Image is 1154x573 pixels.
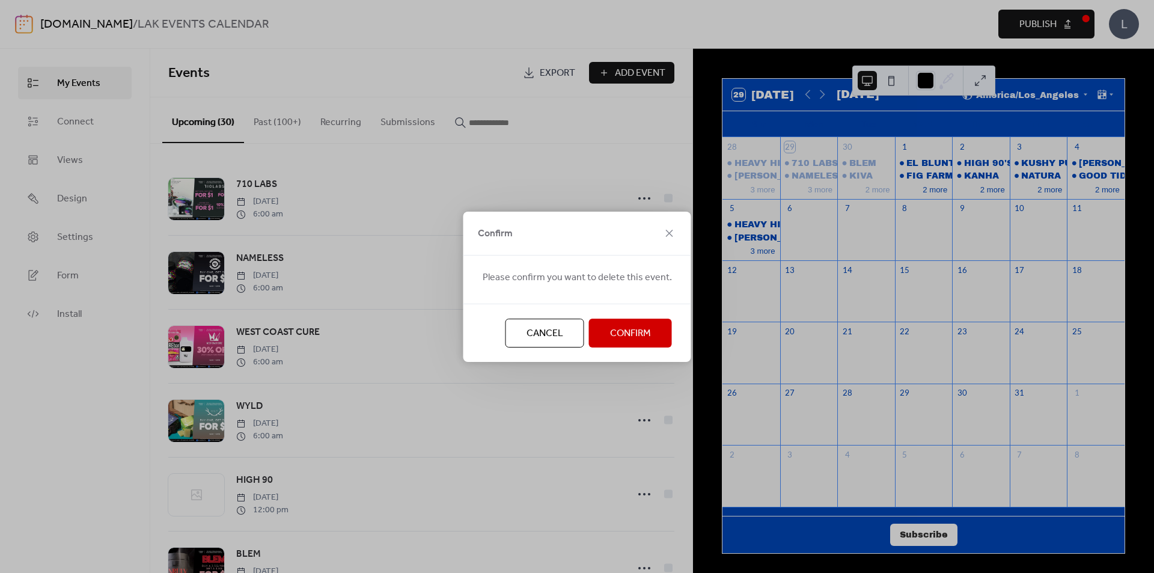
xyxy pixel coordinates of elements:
[505,319,584,348] button: Cancel
[478,227,513,241] span: Confirm
[483,271,672,285] span: Please confirm you want to delete this event.
[610,326,651,341] span: Confirm
[527,326,563,341] span: Cancel
[589,319,672,348] button: Confirm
